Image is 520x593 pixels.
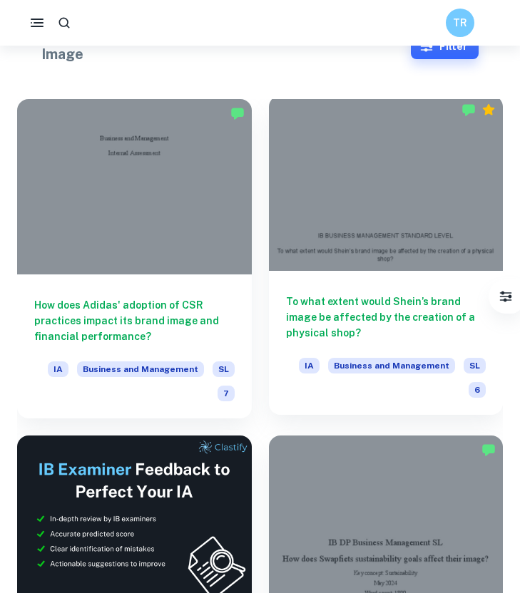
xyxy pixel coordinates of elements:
img: Marked [230,106,245,120]
span: 7 [218,386,235,401]
span: IA [299,358,320,373]
span: Business and Management [77,361,204,377]
h6: How does Adidas' adoption of CSR practices impact its brand image and financial performance? [34,297,235,344]
span: Business and Management [328,358,455,373]
span: SL [464,358,486,373]
h6: To what extent would Shein’s brand image be affected by the creation of a physical shop? [286,294,486,341]
a: How does Adidas' adoption of CSR practices impact its brand image and financial performance?IABus... [17,99,252,418]
span: 6 [469,382,486,398]
span: IA [48,361,68,377]
button: Filter [491,282,520,311]
h6: TR [452,15,469,31]
img: Marked [462,103,476,117]
div: Premium [481,103,496,117]
img: Marked [481,443,496,457]
a: To what extent would Shein’s brand image be affected by the creation of a physical shop?IABusines... [269,99,504,418]
button: TR [446,9,474,37]
span: SL [213,361,235,377]
button: Filter [411,33,479,59]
